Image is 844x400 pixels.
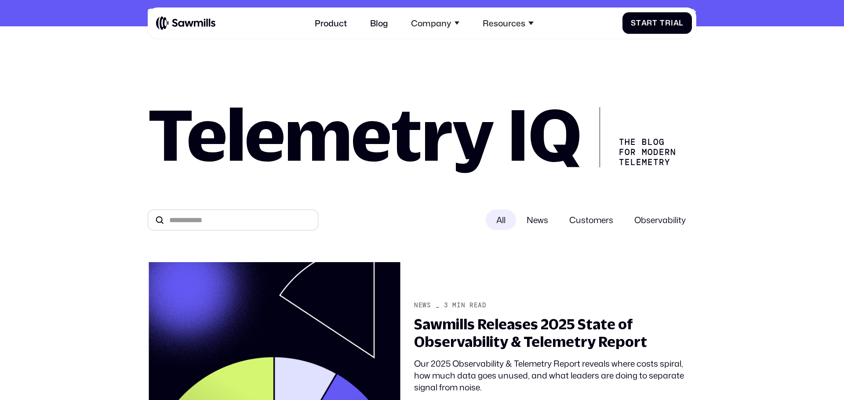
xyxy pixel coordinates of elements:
[622,12,692,34] a: StartTrial
[665,18,671,27] span: r
[309,11,353,34] a: Product
[411,18,451,28] div: Company
[148,100,581,167] h1: Telemetry IQ
[600,107,684,167] div: The Blog for Modern telemetry
[652,18,658,27] span: t
[673,18,679,27] span: a
[647,18,652,27] span: r
[483,18,525,28] div: Resources
[486,209,516,230] div: All
[405,11,466,34] div: Company
[148,209,696,231] form: All
[636,18,641,27] span: t
[624,209,696,230] span: Observability
[444,302,448,309] div: 3
[477,11,540,34] div: Resources
[414,358,696,393] div: Our 2025 Observability & Telemetry Report reveals where costs spiral, how much data goes unused, ...
[671,18,673,27] span: i
[516,209,559,230] span: News
[364,11,394,34] a: Blog
[679,18,684,27] span: l
[641,18,647,27] span: a
[436,302,440,309] div: _
[452,302,487,309] div: min read
[631,18,636,27] span: S
[660,18,665,27] span: T
[414,302,431,309] div: News
[414,316,696,350] div: Sawmills Releases 2025 State of Observability & Telemetry Report
[559,209,624,230] span: Customers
